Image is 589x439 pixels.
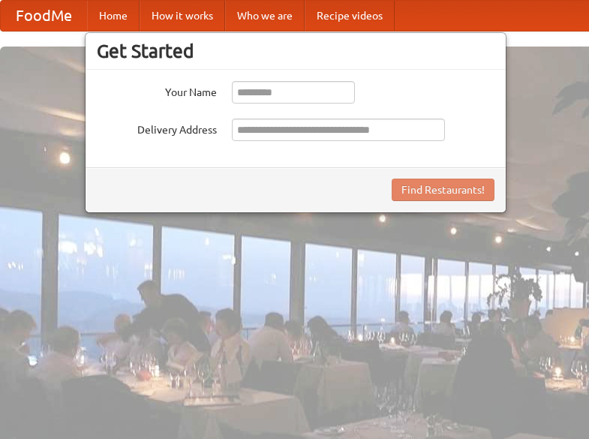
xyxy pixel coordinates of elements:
[392,179,494,201] button: Find Restaurants!
[305,1,395,31] a: Recipe videos
[97,81,217,100] label: Your Name
[97,119,217,137] label: Delivery Address
[140,1,225,31] a: How it works
[87,1,140,31] a: Home
[225,1,305,31] a: Who we are
[97,40,494,62] h3: Get Started
[1,1,87,31] a: FoodMe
